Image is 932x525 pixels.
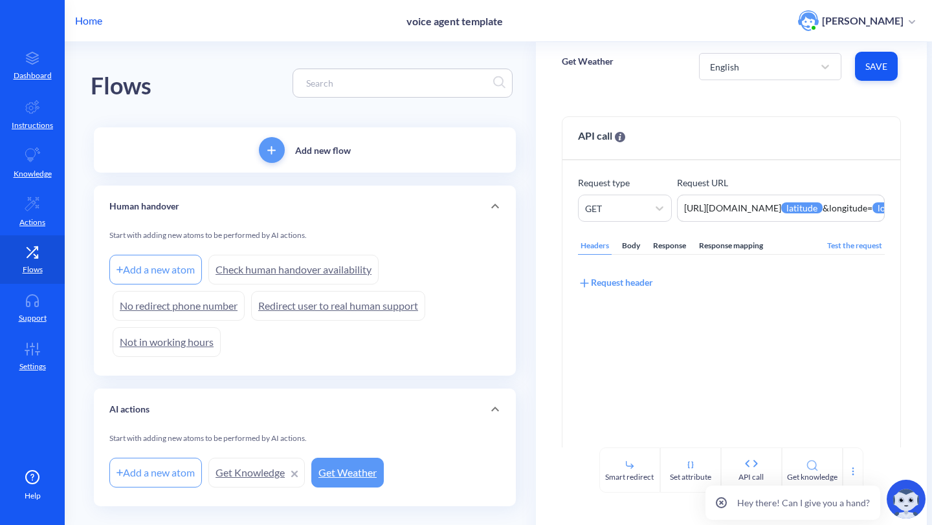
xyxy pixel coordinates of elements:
span: API call [578,128,625,144]
p: Request type [578,176,672,189]
div: Response [650,237,689,255]
p: Flows [23,264,43,275]
p: Instructions [12,120,53,131]
div: Response mapping [696,237,766,255]
img: copilot-icon.svg [887,480,926,519]
div: Body [619,237,643,255]
p: voice agent template [406,15,503,27]
div: Add a new atom [109,458,202,487]
div: English [710,59,739,73]
div: Smart redirect [605,471,654,483]
a: Not in working hours [113,327,221,357]
div: Get knowledge [787,471,838,483]
button: user photo[PERSON_NAME] [792,9,922,32]
p: Home [75,13,102,28]
a: Check human handover availability [208,255,379,284]
a: Get Weather [311,458,384,487]
p: Human handover [109,200,179,213]
span: Help [25,490,41,502]
div: GET [585,202,602,215]
button: Save [855,52,898,81]
a: No redirect phone number [113,291,245,321]
p: Request URL [677,176,885,189]
img: user photo [798,10,819,31]
div: Flows [91,68,151,105]
p: [PERSON_NAME] [822,14,904,28]
button: add [259,137,285,163]
div: Test the request [825,237,885,255]
textarea: https://[DOMAIN_NAME]/v1/forecast?latitude={{latitude}}&longitude={{longitude}}&current=temperatu... [677,195,885,222]
div: Start with adding new atoms to be performed by AI actions. [109,433,500,455]
p: Hey there! Can I give you a hand? [737,496,870,509]
div: AI actions [94,389,516,430]
div: Human handover [94,186,516,227]
input: Search [300,76,493,91]
div: Request header [578,275,653,290]
a: Get Knowledge [208,458,305,487]
p: Knowledge [14,168,52,180]
div: Add a new atom [109,255,202,284]
p: AI actions [109,403,150,416]
p: Support [19,312,47,324]
div: Set attribute [670,471,711,483]
div: Headers [578,237,612,255]
p: Dashboard [14,70,52,81]
div: Start with adding new atoms to be performed by AI actions. [109,230,500,252]
a: Redirect user to real human support [251,291,425,321]
p: Get Weather [562,55,614,68]
p: Add new flow [295,144,351,157]
div: API call [738,471,764,483]
p: Settings [19,361,46,372]
span: Save [865,60,887,73]
p: Actions [19,217,45,228]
